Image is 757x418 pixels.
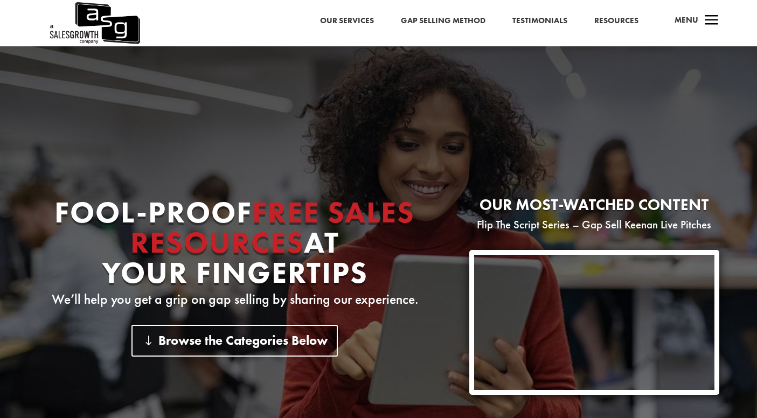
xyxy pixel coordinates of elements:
[469,218,719,231] p: Flip The Script Series – Gap Sell Keenan Live Pitches
[38,197,432,293] h1: Fool-proof At Your Fingertips
[131,325,338,357] a: Browse the Categories Below
[320,14,374,28] a: Our Services
[401,14,485,28] a: Gap Selling Method
[469,197,719,218] h2: Our most-watched content
[38,293,432,306] p: We’ll help you get a grip on gap selling by sharing our experience.
[130,193,415,262] span: Free Sales Resources
[594,14,638,28] a: Resources
[512,14,567,28] a: Testimonials
[701,10,723,32] span: a
[675,15,698,25] span: Menu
